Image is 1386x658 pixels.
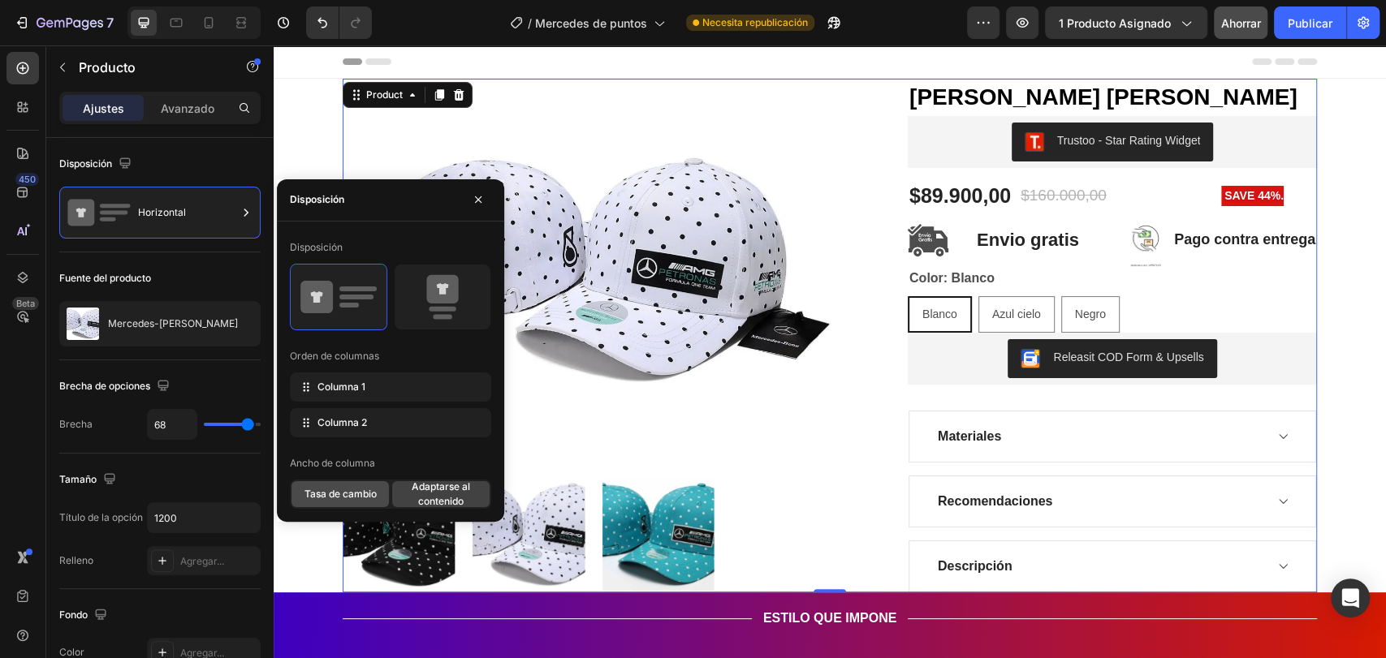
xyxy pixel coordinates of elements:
[751,87,771,106] img: Trustoo.png
[703,181,805,208] p: Envio gratis
[59,272,151,284] font: Fuente del producto
[59,646,84,658] font: Color
[274,45,1386,658] iframe: Área de diseño
[161,101,214,115] font: Avanzado
[745,137,835,164] div: $160.000,00
[490,565,623,582] p: ESTILO QUE IMPONE
[634,221,723,244] legend: Color: Blanco
[317,416,367,428] font: Columna 2
[664,511,739,531] p: Descripción
[304,488,377,500] font: Tasa de cambio
[108,317,238,329] font: Mercedes-[PERSON_NAME]
[1045,6,1207,39] button: 1 producto asignado
[6,6,121,39] button: 7
[634,135,739,166] div: $89.900,00
[649,262,684,275] span: Blanco
[528,16,532,30] font: /
[306,6,372,39] div: Deshacer/Rehacer
[106,15,114,31] font: 7
[67,307,99,340] img: Imagen de característica del producto
[779,303,930,320] div: Releasit COD Form & Upsells
[59,511,143,523] font: Título de la opción
[290,241,343,253] font: Disposición
[634,168,675,222] img: Alt Image
[738,77,940,116] button: Trustoo - Star Rating Widget
[801,262,832,275] span: Negro
[148,503,260,532] input: Auto
[664,381,728,401] p: Materiales
[16,298,35,309] font: Beta
[290,193,344,205] font: Disposición
[59,473,97,485] font: Tamaño
[83,101,124,115] font: Ajustes
[1214,6,1267,39] button: Ahorrar
[412,480,470,507] font: Adaptarse al contenido
[79,59,136,75] font: Producto
[19,174,36,185] font: 450
[1288,16,1332,30] font: Publicar
[1221,16,1261,30] font: Ahorrar
[148,410,196,439] input: Auto
[900,183,1042,205] p: Pago contra entrega
[948,140,1010,161] pre: Save 44%.
[747,303,766,323] img: CKKYs5695_ICEAE=.webp
[664,446,779,466] p: Recomendaciones
[180,555,224,567] font: Agregar...
[59,380,150,392] font: Brecha de opciones
[1059,16,1171,30] font: 1 producto asignado
[59,609,88,621] font: Fondo
[290,457,375,469] font: Ancho de columna
[1274,6,1346,39] button: Publicar
[59,418,93,430] font: Brecha
[59,157,112,170] font: Disposición
[89,42,132,57] div: Product
[535,16,647,30] font: Mercedes de puntos
[702,16,808,28] font: Necesita republicación
[784,87,927,104] div: Trustoo - Star Rating Widget
[852,168,892,222] img: Alt Image
[719,262,767,275] span: Azul cielo
[317,381,365,393] font: Columna 1
[138,206,186,218] font: Horizontal
[79,58,217,77] p: Producto
[734,294,943,333] button: Releasit COD Form & Upsells
[59,554,93,566] font: Relleno
[1331,578,1370,617] div: Abrir Intercom Messenger
[290,350,379,362] font: Orden de columnas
